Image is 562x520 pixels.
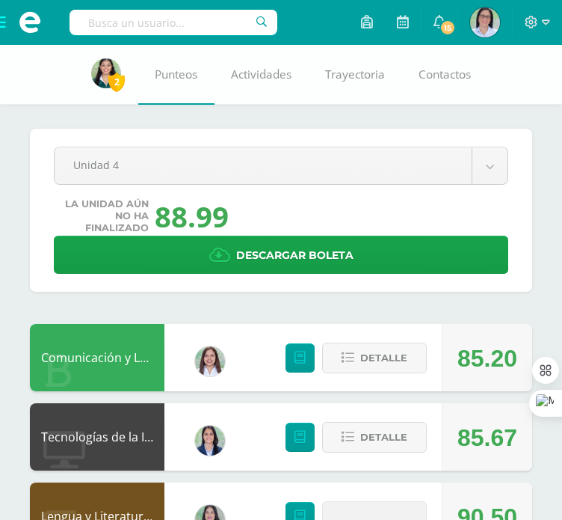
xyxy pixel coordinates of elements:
span: Contactos [419,67,471,82]
span: 2 [108,73,125,91]
button: Detalle [322,343,427,373]
img: acecb51a315cac2de2e3deefdb732c9f.png [195,346,225,376]
img: 7489ccb779e23ff9f2c3e89c21f82ed0.png [195,426,225,456]
span: Punteos [155,67,197,82]
div: 85.20 [457,325,517,392]
span: Detalle [360,423,407,451]
button: Detalle [322,422,427,453]
a: Comunicación y Lenguaje L3 Inglés 4 [41,349,246,366]
span: Unidad 4 [73,147,453,183]
input: Busca un usuario... [70,10,277,35]
span: La unidad aún no ha finalizado [61,198,149,234]
div: Tecnologías de la Información y la Comunicación 4 [30,403,164,471]
span: Descargar boleta [236,237,353,274]
span: Actividades [231,67,291,82]
div: Comunicación y Lenguaje L3 Inglés 4 [30,324,164,391]
span: Trayectoria [325,67,385,82]
div: 85.67 [457,404,517,471]
div: 88.99 [155,197,229,236]
a: Descargar boleta [54,236,508,274]
img: 65f5ad2135174e629501159bff54d22a.png [470,7,500,37]
img: 850e85adf1f9d6f0507dff7766d5b93b.png [91,58,121,88]
a: Contactos [402,45,488,105]
a: Tecnologías de la Información y la Comunicación 4 [41,429,325,445]
a: Trayectoria [309,45,402,105]
a: Unidad 4 [55,147,507,184]
span: 15 [439,19,456,36]
span: Detalle [360,344,407,372]
a: Actividades [214,45,309,105]
a: Punteos [138,45,214,105]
